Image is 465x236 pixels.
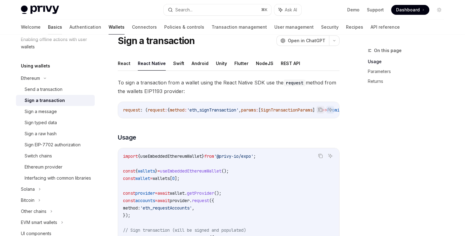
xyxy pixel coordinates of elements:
div: Switch chains [25,152,52,160]
span: wallets [153,176,170,181]
a: Security [321,20,339,35]
img: light logo [21,6,59,14]
span: Open in ChatGPT [288,38,325,44]
span: : [165,107,167,113]
span: SignTransactionParams [261,107,312,113]
a: Dashboard [391,5,429,15]
span: ({ [209,198,214,203]
a: Parameters [368,67,449,76]
a: Returns [368,76,449,86]
div: Search... [175,6,193,14]
span: To sign a transaction from a wallet using the React Native SDK use the method from the wallets EI... [118,78,340,96]
a: Basics [48,20,62,35]
span: { [138,153,140,159]
span: method: [123,205,140,211]
span: ]; [175,176,180,181]
button: NodeJS [256,56,273,71]
button: Copy the contents from the code block [316,152,324,160]
div: Bitcoin [21,197,34,204]
span: . [185,190,187,196]
span: , [239,107,241,113]
span: [ [258,107,261,113]
span: : [185,107,187,113]
button: Ask AI [274,4,301,15]
a: Sign EIP-7702 authorization [16,139,95,150]
button: Swift [173,56,184,71]
span: ⌘ K [261,7,268,12]
span: ; [253,153,256,159]
div: Sign a transaction [25,97,65,104]
span: (); [214,190,221,196]
a: Usage [368,57,449,67]
span: Usage [118,133,136,142]
a: Sign a transaction [16,95,95,106]
span: } [202,153,204,159]
span: : [256,107,258,113]
code: request [284,79,306,86]
span: ] }) [312,107,322,113]
span: = [150,176,153,181]
span: Ask AI [285,7,297,13]
span: provider [170,198,189,203]
span: await [157,198,170,203]
span: request [123,107,140,113]
span: } [155,168,157,174]
div: Interfacing with common libraries [25,174,91,182]
span: wallet [170,190,185,196]
span: 'eth_requestAccounts' [140,205,192,211]
button: Copy the contents from the code block [316,106,324,114]
a: Transaction management [212,20,267,35]
button: Ask AI [326,106,334,114]
a: Recipes [346,20,363,35]
a: Sign a raw hash [16,128,95,139]
button: Ask AI [326,152,334,160]
span: provider [135,190,155,196]
div: EVM smart wallets [21,219,57,226]
button: React Native [138,56,166,71]
span: const [123,168,135,174]
span: // Sign transaction (will be signed and populated) [123,227,246,233]
a: Sign typed data [16,117,95,128]
h1: Sign a transaction [118,35,195,46]
span: useEmbeddedEthereumWallet [140,153,202,159]
span: [ [170,176,172,181]
span: Promise [327,107,344,113]
span: wallets [138,168,155,174]
a: Interfacing with common libraries [16,173,95,184]
span: { [135,168,138,174]
span: (); [221,168,229,174]
span: const [123,190,135,196]
div: Sign a message [25,108,57,115]
span: const [123,198,135,203]
a: User management [274,20,314,35]
span: 'eth_signTransaction' [187,107,239,113]
span: '@privy-io/expo' [214,153,253,159]
span: }); [123,213,130,218]
button: Unity [216,56,227,71]
span: = [157,168,160,174]
span: useEmbeddedEthereumWallet [160,168,221,174]
div: Sign EIP-7702 authorization [25,141,81,149]
a: Send a transaction [16,84,95,95]
span: await [157,190,170,196]
a: Demo [347,7,360,13]
a: Connectors [132,20,157,35]
span: Dashboard [396,7,420,13]
span: : ( [140,107,148,113]
span: from [204,153,214,159]
span: const [123,176,135,181]
span: method [170,107,185,113]
button: Search...⌘K [164,4,271,15]
a: Wallets [109,20,125,35]
div: Ethereum [21,75,40,82]
a: Authentication [70,20,101,35]
a: Ethereum provider [16,161,95,173]
div: Send a transaction [25,86,62,93]
a: Switch chains [16,150,95,161]
div: Solana [21,185,35,193]
button: React [118,56,130,71]
span: , [192,205,194,211]
span: = [155,190,157,196]
button: Toggle dark mode [434,5,444,15]
div: Sign a raw hash [25,130,57,137]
